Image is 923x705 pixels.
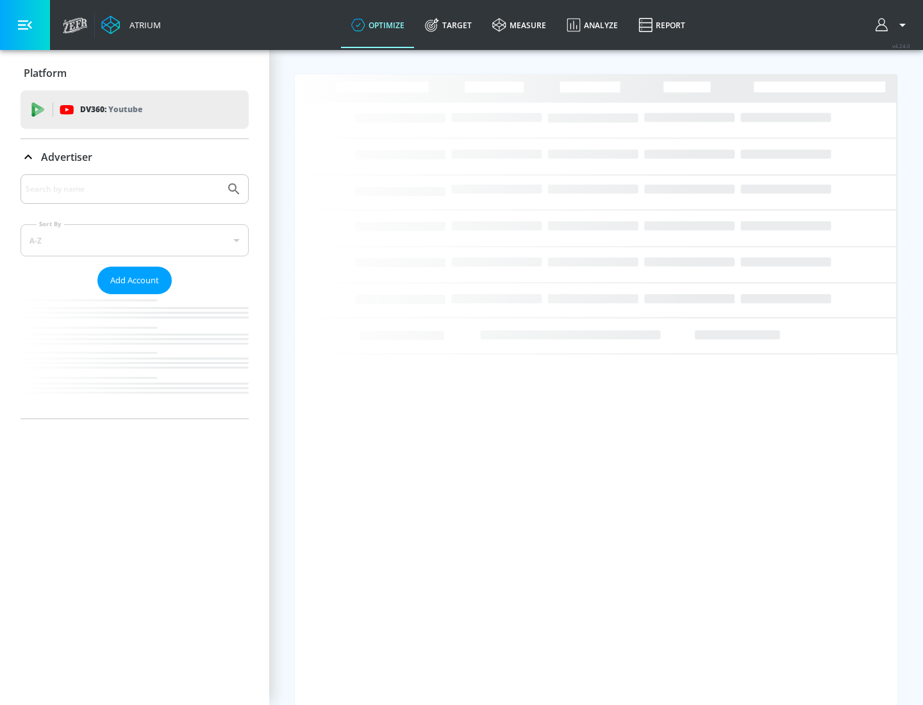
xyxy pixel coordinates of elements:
[21,139,249,175] div: Advertiser
[21,90,249,129] div: DV360: Youtube
[124,19,161,31] div: Atrium
[21,294,249,419] nav: list of Advertiser
[21,55,249,91] div: Platform
[101,15,161,35] a: Atrium
[97,267,172,294] button: Add Account
[628,2,695,48] a: Report
[415,2,482,48] a: Target
[80,103,142,117] p: DV360:
[21,174,249,419] div: Advertiser
[110,273,159,288] span: Add Account
[24,66,67,80] p: Platform
[108,103,142,116] p: Youtube
[892,42,910,49] span: v 4.24.0
[37,220,64,228] label: Sort By
[341,2,415,48] a: optimize
[26,181,220,197] input: Search by name
[41,150,92,164] p: Advertiser
[556,2,628,48] a: Analyze
[21,224,249,256] div: A-Z
[482,2,556,48] a: measure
